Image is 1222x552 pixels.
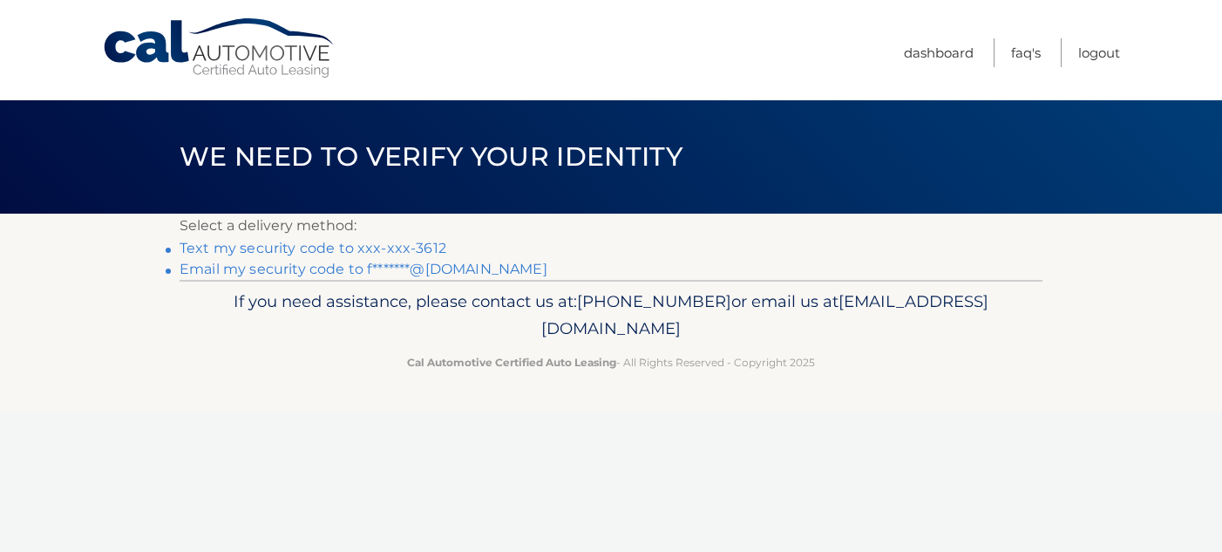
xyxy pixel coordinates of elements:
[191,353,1031,371] p: - All Rights Reserved - Copyright 2025
[102,17,337,79] a: Cal Automotive
[577,291,731,311] span: [PHONE_NUMBER]
[180,140,682,173] span: We need to verify your identity
[180,240,446,256] a: Text my security code to xxx-xxx-3612
[180,214,1042,238] p: Select a delivery method:
[180,261,547,277] a: Email my security code to f*******@[DOMAIN_NAME]
[1011,38,1041,67] a: FAQ's
[407,356,616,369] strong: Cal Automotive Certified Auto Leasing
[1078,38,1120,67] a: Logout
[191,288,1031,344] p: If you need assistance, please contact us at: or email us at
[904,38,974,67] a: Dashboard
